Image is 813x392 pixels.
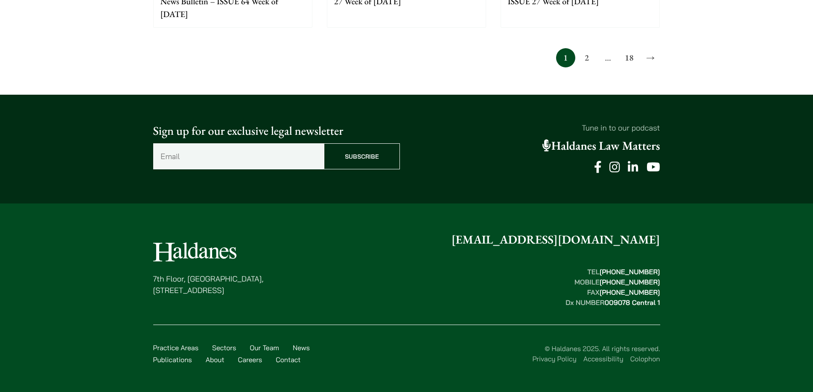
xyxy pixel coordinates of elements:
mark: [PHONE_NUMBER] [600,288,660,296]
mark: [PHONE_NUMBER] [600,278,660,286]
p: Sign up for our exclusive legal newsletter [153,122,400,140]
a: Contact [276,355,300,364]
a: [EMAIL_ADDRESS][DOMAIN_NAME] [452,232,660,247]
mark: 009078 Central 1 [604,298,660,307]
strong: TEL MOBILE FAX Dx NUMBER [565,267,660,307]
a: 18 [620,48,639,67]
nav: Posts pagination [153,48,660,67]
span: 1 [556,48,575,67]
span: … [598,48,618,67]
input: Subscribe [324,143,400,169]
a: News [293,343,310,352]
a: Practice Areas [153,343,198,352]
img: Logo of Haldanes [153,242,236,261]
a: Our Team [250,343,279,352]
p: 7th Floor, [GEOGRAPHIC_DATA], [STREET_ADDRESS] [153,273,264,296]
a: Haldanes Law Matters [542,138,660,154]
input: Email [153,143,324,169]
a: Sectors [212,343,236,352]
mark: [PHONE_NUMBER] [600,267,660,276]
a: Privacy Policy [532,354,576,363]
a: Colophon [630,354,660,363]
a: → [641,48,660,67]
a: Careers [238,355,262,364]
a: Publications [153,355,192,364]
a: Accessibility [583,354,624,363]
a: 2 [577,48,596,67]
a: About [206,355,224,364]
div: © Haldanes 2025. All rights reserved. [322,343,660,364]
p: Tune in to our podcast [414,122,660,134]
